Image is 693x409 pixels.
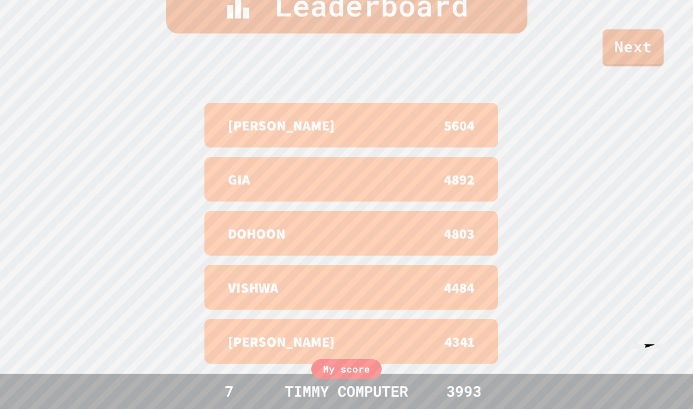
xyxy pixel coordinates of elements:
[228,223,285,244] p: DOHOON
[228,331,335,352] p: [PERSON_NAME]
[311,359,382,379] div: My score
[445,331,475,352] p: 4341
[603,29,664,66] a: Next
[444,223,475,244] p: 4803
[185,380,273,403] div: 7
[444,115,475,136] p: 5604
[273,380,420,403] div: TIMMY COMPUTER
[228,115,335,136] p: [PERSON_NAME]
[228,169,250,190] p: GIA
[444,277,475,298] p: 4484
[626,344,683,399] iframe: chat widget
[444,169,475,190] p: 4892
[420,380,508,403] div: 3993
[228,277,278,298] p: VISHWA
